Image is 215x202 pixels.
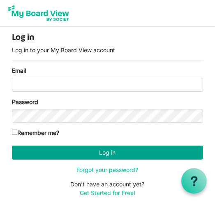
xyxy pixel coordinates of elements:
p: Don't have an account yet? [12,180,203,197]
label: Password [12,98,38,106]
a: Get Started for Free! [80,189,135,196]
button: Log in [12,146,203,160]
h4: Log in [12,33,203,43]
label: Remember me? [12,128,59,137]
label: Email [12,66,26,75]
a: Forgot your password? [77,166,139,173]
input: Remember me? [12,130,17,135]
img: My Board View Logo [6,3,72,23]
p: Log in to your My Board View account [12,46,203,54]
